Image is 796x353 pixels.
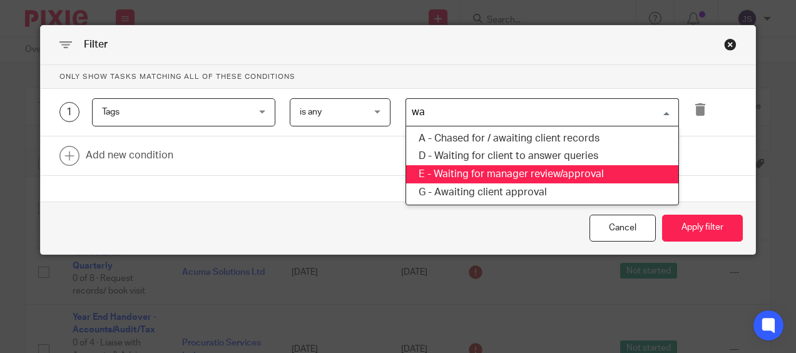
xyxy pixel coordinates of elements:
[406,147,678,165] li: D - Waiting for client to answer queries
[406,183,678,202] li: G - Awaiting client approval
[662,215,743,242] button: Apply filter
[102,108,120,116] span: Tags
[300,108,322,116] span: is any
[406,98,679,126] div: Search for option
[406,130,678,148] li: A - Chased for / awaiting client records
[84,39,108,49] span: Filter
[59,102,79,122] div: 1
[724,38,737,51] div: Close this dialog window
[41,65,756,89] p: Only show tasks matching all of these conditions
[407,101,671,123] input: Search for option
[589,215,656,242] div: Close this dialog window
[406,165,678,183] li: E - Waiting for manager review/approval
